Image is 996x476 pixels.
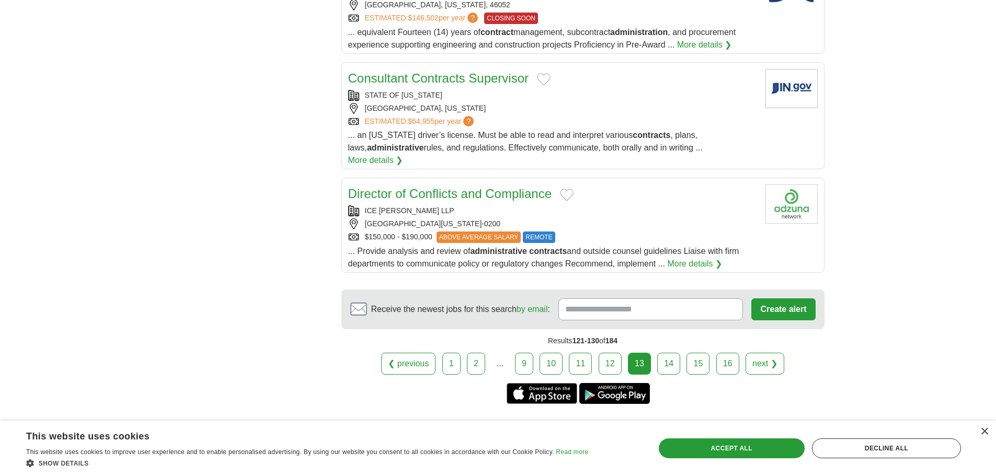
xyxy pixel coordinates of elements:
[812,438,961,458] div: Decline all
[605,336,617,345] span: 184
[507,383,577,404] a: Get the iPhone app
[537,73,551,86] button: Add to favorite jobs
[540,353,563,375] a: 10
[365,91,442,99] a: STATE OF [US_STATE]
[467,13,478,23] span: ?
[633,131,670,140] strong: contracts
[628,353,651,375] div: 13
[348,205,757,216] div: ICE [PERSON_NAME] LLP
[579,383,650,404] a: Get the Android app
[348,218,757,229] div: [GEOGRAPHIC_DATA][US_STATE]-0200
[341,329,825,353] div: Results of
[556,448,588,456] a: Read more, opens a new window
[765,184,818,224] img: Company logo
[523,231,555,243] span: REMOTE
[569,353,592,375] a: 11
[365,13,480,24] a: ESTIMATED:$146,502per year?
[751,298,815,320] button: Create alert
[746,353,784,375] a: next ❯
[686,353,709,375] a: 15
[442,353,461,375] a: 1
[470,247,526,256] strong: administrative
[348,28,736,49] span: ... equivalent Fourteen (14) years of management, subcontract , and procurement experience suppor...
[515,353,533,375] a: 9
[408,117,434,125] span: $64,955
[348,131,703,152] span: ... an [US_STATE] driver’s license. Must be able to read and interpret various , plans, laws, rul...
[765,69,818,108] img: State of Indiana logo
[677,39,732,51] a: More details ❯
[659,438,805,458] div: Accept all
[980,428,988,436] div: Close
[463,116,474,126] span: ?
[348,71,529,85] a: Consultant Contracts Supervisor
[480,28,513,37] strong: contract
[467,353,485,375] a: 2
[26,448,554,456] span: This website uses cookies to improve user experience and to enable personalised advertising. By u...
[716,353,739,375] a: 16
[437,231,521,243] span: ABOVE AVERAGE SALARY
[367,143,423,152] strong: administrative
[348,103,757,114] div: [GEOGRAPHIC_DATA], [US_STATE]
[657,353,680,375] a: 14
[381,353,436,375] a: ❮ previous
[529,247,567,256] strong: contracts
[408,14,438,22] span: $146,502
[371,303,550,316] span: Receive the newest jobs for this search :
[348,187,552,201] a: Director of Conflicts and Compliance
[489,353,510,374] div: ...
[26,427,562,443] div: This website uses cookies
[365,116,476,127] a: ESTIMATED:$64,955per year?
[348,231,757,243] div: $150,000 - $190,000
[348,154,403,167] a: More details ❯
[610,28,668,37] strong: administration
[599,353,622,375] a: 12
[517,305,548,314] a: by email
[39,460,89,467] span: Show details
[560,189,574,201] button: Add to favorite jobs
[667,258,722,270] a: More details ❯
[484,13,538,24] span: CLOSING SOON
[573,336,599,345] span: 121-130
[348,247,739,268] span: ... Provide analysis and review of and outside counsel guidelines Liaise with firm departments to...
[26,458,588,468] div: Show details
